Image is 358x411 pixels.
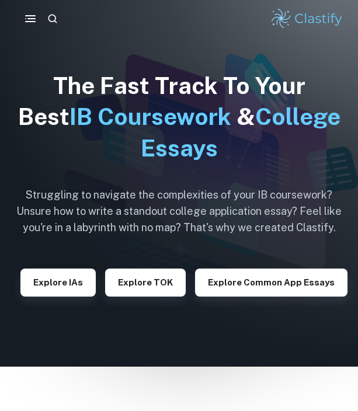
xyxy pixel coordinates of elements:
[14,70,344,163] h1: The Fast Track To Your Best &
[195,269,347,297] button: Explore Common App essays
[105,276,186,287] a: Explore TOK
[105,269,186,297] button: Explore TOK
[69,103,231,130] span: IB Coursework
[141,103,340,161] span: College Essays
[195,276,347,287] a: Explore Common App essays
[20,276,96,287] a: Explore IAs
[270,7,344,30] img: Clastify logo
[20,269,96,297] button: Explore IAs
[14,187,344,236] h6: Struggling to navigate the complexities of your IB coursework? Unsure how to write a standout col...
